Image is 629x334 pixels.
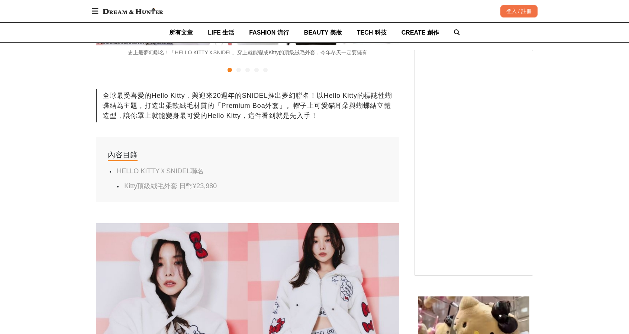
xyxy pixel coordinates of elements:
a: FASHION 流行 [249,23,289,42]
div: 史上最夢幻聯名！「HELLO KITTYＸSNIDEL」穿上就能變成Kitty的頂級絨毛外套，今年冬天一定要擁有 [96,49,399,57]
a: HELLO KITTYＸSNIDEL聯名 [117,167,204,175]
a: BEAUTY 美妝 [304,23,342,42]
span: LIFE 生活 [208,29,234,36]
span: BEAUTY 美妝 [304,29,342,36]
span: TECH 科技 [357,29,387,36]
div: 全球最受喜愛的Hello Kitty，與迎來20週年的SNIDEL推出夢幻聯名！以Hello Kitty的標誌性蝴蝶結為主題，打造出柔軟絨毛材質的「Premium Boa外套」。帽子上可愛貓耳朵... [96,89,399,122]
span: FASHION 流行 [249,29,289,36]
img: Dream & Hunter [99,4,167,18]
a: TECH 科技 [357,23,387,42]
span: CREATE 創作 [401,29,439,36]
a: CREATE 創作 [401,23,439,42]
a: 所有文章 [169,23,193,42]
span: 所有文章 [169,29,193,36]
div: 登入 / 註冊 [500,5,538,17]
div: 內容目錄 [108,149,138,161]
a: LIFE 生活 [208,23,234,42]
a: Kitty頂級絨毛外套 日幣¥23,980 [124,182,217,190]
